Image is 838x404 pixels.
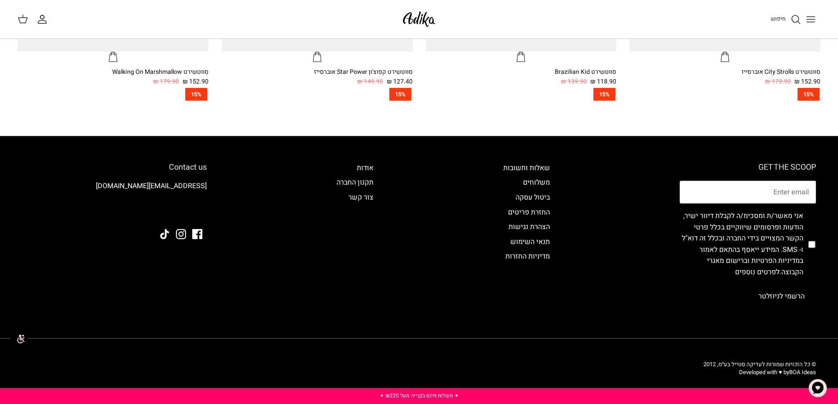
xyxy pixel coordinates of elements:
[18,67,209,77] div: סווטשירט Walking On Marshmallow
[357,77,383,87] span: 149.90 ₪
[426,67,617,87] a: סווטשירט Brazilian Kid 118.90 ₪ 139.90 ₪
[590,77,616,87] span: 118.90 ₪
[680,163,816,172] h6: GET THE SCOOP
[176,229,186,239] a: Instagram
[510,237,550,247] a: תנאי השימוש
[508,207,550,218] a: החזרת פריטים
[22,163,207,172] h6: Contact us
[593,88,615,101] span: 15%
[494,163,559,307] div: Secondary navigation
[801,10,820,29] button: Toggle menu
[222,67,413,87] a: סווטשירט קפוצ'ון Star Power אוברסייז 127.40 ₪ 149.90 ₪
[37,14,51,25] a: החשבון שלי
[680,211,803,278] label: אני מאשר/ת ומסכימ/ה לקבלת דיוור ישיר, הודעות ופרסומים שיווקיים בכלל פרטי הקשר המצויים בידי החברה ...
[387,77,413,87] span: 127.40 ₪
[798,88,820,101] span: 15%
[96,181,207,191] a: [EMAIL_ADDRESS][DOMAIN_NAME]
[160,229,170,239] a: Tiktok
[771,14,801,25] a: חיפוש
[348,192,373,203] a: צור קשר
[561,77,587,87] span: 139.90 ₪
[629,67,820,87] a: סווטשירט City Strolls אוברסייז 152.90 ₪ 179.90 ₪
[516,192,550,203] a: ביטול עסקה
[389,88,411,101] span: 15%
[703,360,816,368] span: © כל הזכויות שמורות לעדיקה סטייל בע״מ, 2012
[771,15,786,23] span: חיפוש
[185,88,207,101] span: 15%
[505,251,550,262] a: מדיניות החזרות
[357,163,373,173] a: אודות
[426,88,617,101] a: 15%
[735,267,779,277] a: לפרטים נוספים
[7,327,31,351] img: accessibility_icon02.svg
[183,77,209,87] span: 152.90 ₪
[380,392,459,400] a: ✦ משלוח חינם בקנייה מעל ₪220 ✦
[523,177,550,188] a: משלוחים
[789,368,816,376] a: BOA Ideas
[426,67,617,77] div: סווטשירט Brazilian Kid
[503,163,550,173] a: שאלות ותשובות
[680,181,816,204] input: Email
[18,88,209,101] a: 15%
[794,77,820,87] span: 152.90 ₪
[629,88,820,101] a: 15%
[400,9,438,29] img: Adika IL
[328,163,382,307] div: Secondary navigation
[153,77,179,87] span: 179.90 ₪
[629,67,820,77] div: סווטשירט City Strolls אוברסייז
[192,229,202,239] a: Facebook
[747,285,816,307] button: הרשמי לניוזלטר
[703,368,816,376] p: Developed with ♥ by
[805,375,831,401] button: צ'אט
[337,177,373,188] a: תקנון החברה
[222,67,413,77] div: סווטשירט קפוצ'ון Star Power אוברסייז
[18,67,209,87] a: סווטשירט Walking On Marshmallow 152.90 ₪ 179.90 ₪
[765,77,791,87] span: 179.90 ₪
[509,222,550,232] a: הצהרת נגישות
[183,205,207,217] img: Adika IL
[222,88,413,101] a: 15%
